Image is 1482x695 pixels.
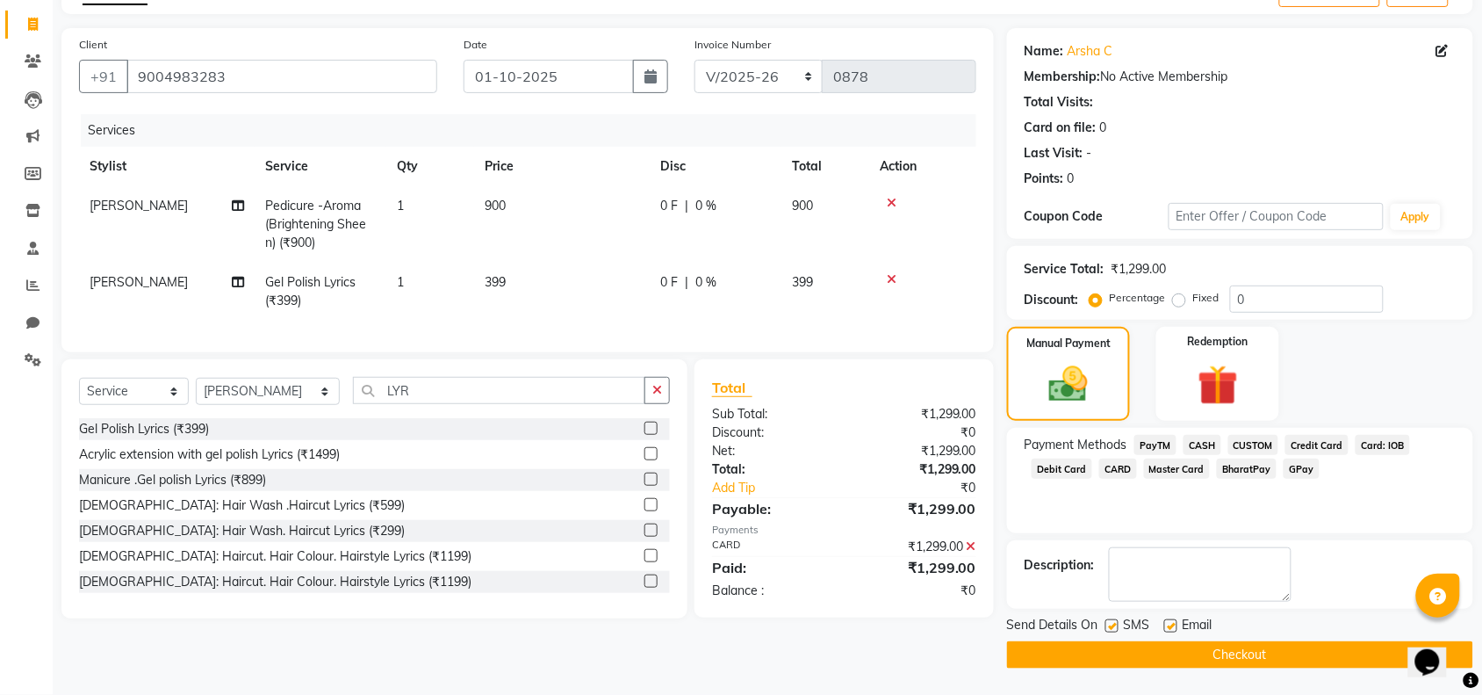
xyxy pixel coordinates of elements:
[844,442,989,460] div: ₹1,299.00
[1100,119,1107,137] div: 0
[1087,144,1092,163] div: -
[650,147,781,186] th: Disc
[1007,641,1473,669] button: Checkout
[397,274,404,290] span: 1
[1111,260,1167,279] div: ₹1,299.00
[792,198,813,214] span: 900
[79,573,471,591] div: [DEMOGRAPHIC_DATA]: Haircut. Hair Colour. Hairstyle Lyrics (₹1199)
[386,147,474,186] th: Qty
[844,498,989,519] div: ₹1,299.00
[1068,170,1075,188] div: 0
[660,197,678,215] span: 0 F
[90,198,188,214] span: [PERSON_NAME]
[844,557,989,578] div: ₹1,299.00
[1185,360,1251,410] img: _gift.svg
[485,274,506,290] span: 399
[1026,336,1111,351] label: Manual Payment
[255,147,386,186] th: Service
[353,377,645,404] input: Search or Scan
[79,37,107,53] label: Client
[1284,459,1320,479] span: GPay
[1144,459,1211,479] span: Master Card
[868,479,989,497] div: ₹0
[1032,459,1092,479] span: Debit Card
[1391,204,1441,230] button: Apply
[699,538,845,556] div: CARD
[1025,119,1097,137] div: Card on file:
[79,522,405,540] div: [DEMOGRAPHIC_DATA]: Hair Wash. Haircut Lyrics (₹299)
[844,538,989,556] div: ₹1,299.00
[485,198,506,214] span: 900
[699,405,845,424] div: Sub Total:
[1193,290,1219,306] label: Fixed
[1025,144,1083,163] div: Last Visit:
[79,547,471,566] div: [DEMOGRAPHIC_DATA]: Haircut. Hair Colour. Hairstyle Lyrics (₹1199)
[685,197,688,215] span: |
[126,60,437,93] input: Search by Name/Mobile/Email/Code
[1037,362,1100,407] img: _cash.svg
[1025,170,1064,188] div: Points:
[79,420,209,438] div: Gel Polish Lyrics (₹399)
[844,405,989,424] div: ₹1,299.00
[1025,556,1095,575] div: Description:
[265,198,366,250] span: Pedicure -Aroma (Brightening Sheen) (₹900)
[1356,435,1410,455] span: Card: IOB
[712,523,976,538] div: Payments
[1025,68,1101,86] div: Membership:
[844,424,989,442] div: ₹0
[1025,260,1104,279] div: Service Total:
[79,445,340,464] div: Acrylic extension with gel polish Lyrics (₹1499)
[81,114,989,147] div: Services
[1228,435,1279,455] span: CUSTOM
[699,557,845,578] div: Paid:
[781,147,869,186] th: Total
[79,147,255,186] th: Stylist
[79,60,128,93] button: +91
[844,582,989,600] div: ₹0
[1188,334,1248,350] label: Redemption
[1068,42,1113,61] a: Arsha C
[397,198,404,214] span: 1
[79,471,266,489] div: Manicure .Gel polish Lyrics (₹899)
[712,379,752,397] span: Total
[694,37,771,53] label: Invoice Number
[699,424,845,442] div: Discount:
[1408,625,1464,677] iframe: chat widget
[1025,93,1094,112] div: Total Visits:
[660,273,678,292] span: 0 F
[695,197,716,215] span: 0 %
[685,273,688,292] span: |
[695,273,716,292] span: 0 %
[1025,436,1127,454] span: Payment Methods
[699,442,845,460] div: Net:
[1217,459,1277,479] span: BharatPay
[90,274,188,290] span: [PERSON_NAME]
[699,460,845,479] div: Total:
[1169,203,1384,230] input: Enter Offer / Coupon Code
[1007,616,1098,638] span: Send Details On
[1025,68,1456,86] div: No Active Membership
[869,147,976,186] th: Action
[1134,435,1176,455] span: PayTM
[1124,616,1150,638] span: SMS
[699,498,845,519] div: Payable:
[1110,290,1166,306] label: Percentage
[792,274,813,290] span: 399
[79,496,405,515] div: [DEMOGRAPHIC_DATA]: Hair Wash .Haircut Lyrics (₹599)
[464,37,487,53] label: Date
[1285,435,1349,455] span: Credit Card
[1025,42,1064,61] div: Name:
[474,147,650,186] th: Price
[844,460,989,479] div: ₹1,299.00
[1183,616,1212,638] span: Email
[1099,459,1137,479] span: CARD
[265,274,356,308] span: Gel Polish Lyrics (₹399)
[699,479,868,497] a: Add Tip
[1025,207,1169,226] div: Coupon Code
[1025,291,1079,309] div: Discount:
[1183,435,1221,455] span: CASH
[699,582,845,600] div: Balance :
